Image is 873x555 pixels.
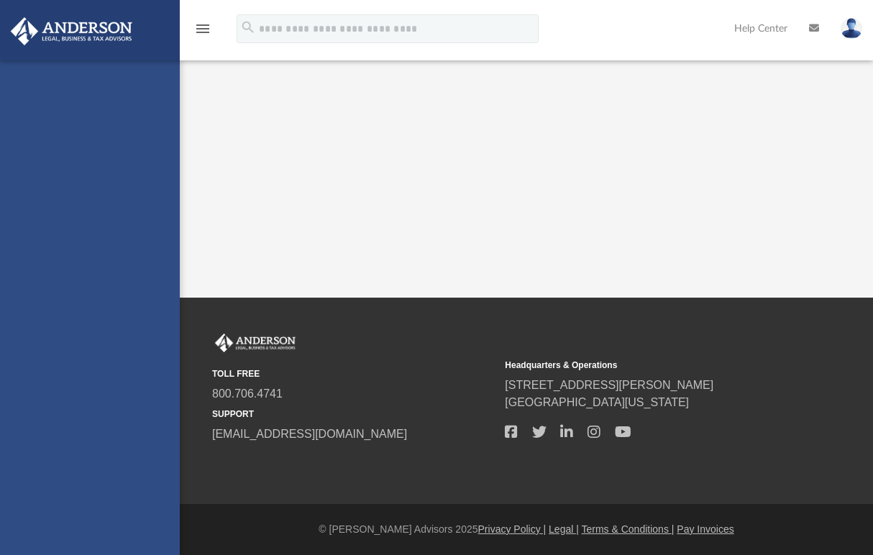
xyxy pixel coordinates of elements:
div: © [PERSON_NAME] Advisors 2025 [180,522,873,537]
a: Pay Invoices [677,523,733,535]
a: Legal | [549,523,579,535]
small: TOLL FREE [212,367,495,380]
img: Anderson Advisors Platinum Portal [6,17,137,45]
img: Anderson Advisors Platinum Portal [212,334,298,352]
a: [EMAIL_ADDRESS][DOMAIN_NAME] [212,428,407,440]
a: Terms & Conditions | [582,523,675,535]
a: 800.706.4741 [212,387,283,400]
i: menu [194,20,211,37]
a: [STREET_ADDRESS][PERSON_NAME] [505,379,713,391]
a: [GEOGRAPHIC_DATA][US_STATE] [505,396,689,408]
a: Privacy Policy | [478,523,547,535]
small: SUPPORT [212,408,495,421]
img: User Pic [841,18,862,39]
i: search [240,19,256,35]
a: menu [194,27,211,37]
small: Headquarters & Operations [505,359,787,372]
